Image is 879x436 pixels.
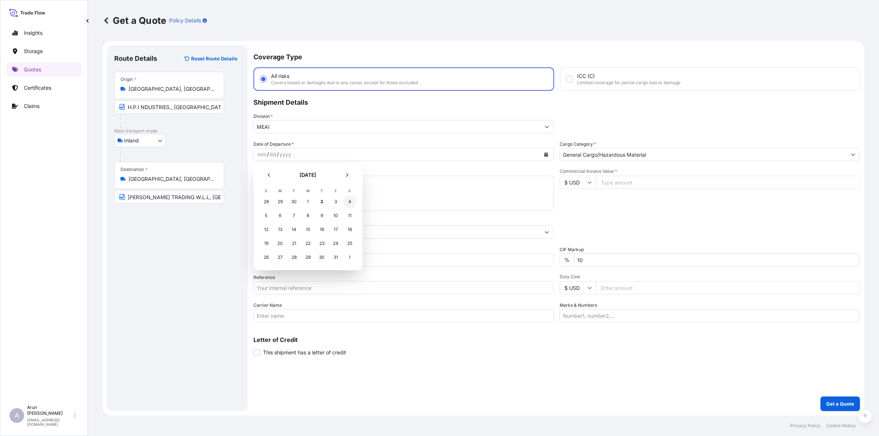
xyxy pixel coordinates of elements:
[261,169,277,181] button: Previous
[103,15,166,26] p: Get a Quote
[253,163,363,270] section: Calendar
[301,251,315,264] div: Wednesday, October 29, 2025
[301,195,315,208] div: Wednesday, October 1, 2025
[169,17,201,24] p: Policy Details
[329,251,342,264] div: Friday, October 31, 2025
[329,237,342,250] div: Friday, October 24, 2025
[288,209,301,222] div: Tuesday, October 7, 2025
[343,251,356,264] div: Saturday, November 1, 2025
[288,195,301,208] div: Tuesday, September 30, 2025
[329,223,342,236] div: Friday, October 17, 2025
[288,237,301,250] div: Tuesday, October 21, 2025
[301,187,315,195] th: W
[281,171,335,179] h2: [DATE]
[343,237,356,250] div: Saturday, October 25, 2025
[259,169,357,264] div: October 2025
[287,187,301,195] th: T
[315,195,329,208] div: Today, Thursday, October 2, 2025
[260,195,273,208] div: Sunday, September 28, 2025
[288,223,301,236] div: Tuesday, October 14, 2025
[274,251,287,264] div: Monday, October 27, 2025
[260,237,273,250] div: Sunday, October 19, 2025
[274,237,287,250] div: Monday, October 20, 2025
[260,223,273,236] div: Sunday, October 12, 2025
[315,237,329,250] div: Thursday, October 23, 2025
[339,169,355,181] button: Next
[329,209,342,222] div: Friday, October 10, 2025
[301,237,315,250] div: Wednesday, October 22, 2025
[315,251,329,264] div: Thursday, October 30, 2025
[315,209,329,222] div: Thursday, October 9, 2025
[260,209,273,222] div: Sunday, October 5, 2025
[274,223,287,236] div: Monday, October 13, 2025
[343,187,357,195] th: S
[288,251,301,264] div: Tuesday, October 28, 2025
[253,91,860,113] p: Shipment Details
[329,187,343,195] th: F
[343,195,356,208] div: Saturday, October 4, 2025
[301,223,315,236] div: Wednesday, October 15, 2025
[343,209,356,222] div: Saturday, October 11, 2025
[315,223,329,236] div: Thursday, October 16, 2025
[343,223,356,236] div: Saturday, October 18, 2025
[315,187,329,195] th: T
[259,187,273,195] th: S
[301,209,315,222] div: Wednesday, October 8, 2025
[329,195,342,208] div: Friday, October 3, 2025
[260,251,273,264] div: Sunday, October 26, 2025
[274,195,287,208] div: Monday, September 29, 2025
[274,209,287,222] div: Monday, October 6, 2025
[273,187,287,195] th: M
[253,45,860,67] p: Coverage Type
[259,187,357,264] table: October 2025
